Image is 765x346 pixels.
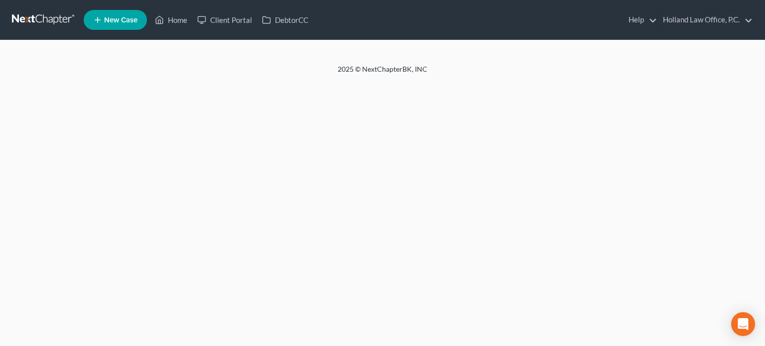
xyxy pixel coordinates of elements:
a: DebtorCC [257,11,313,29]
new-legal-case-button: New Case [84,10,147,30]
div: Open Intercom Messenger [731,312,755,336]
a: Home [150,11,192,29]
a: Help [624,11,657,29]
div: 2025 © NextChapterBK, INC [99,64,666,82]
a: Holland Law Office, P.C. [658,11,753,29]
a: Client Portal [192,11,257,29]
